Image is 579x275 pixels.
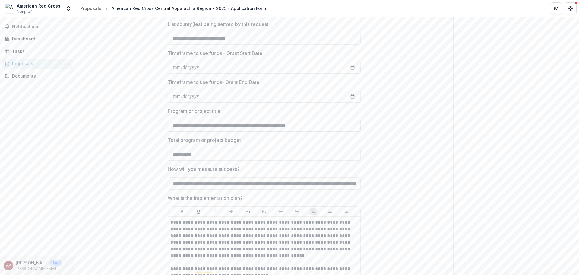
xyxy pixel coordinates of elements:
button: Align Left [310,208,317,215]
p: List county(ies) being served by this request [168,21,268,28]
a: Proposals [78,4,104,13]
button: Get Help [565,2,577,14]
p: Total program or project budget [168,136,241,144]
span: Nonprofit [17,9,34,14]
span: Notifications [12,24,70,29]
button: More [64,262,71,269]
button: Ordered List [293,208,301,215]
button: Notifications [2,22,73,31]
p: Program or project title [168,107,220,115]
div: American Red Cross [17,3,60,9]
button: Heading 1 [244,208,252,215]
nav: breadcrumb [78,4,268,13]
button: Italicize [211,208,219,215]
img: American Red Cross [5,4,14,13]
button: Open entity switcher [64,2,73,14]
div: Ashley Horbachewski <ashley.horbachewski@redcross.org> [6,264,11,267]
div: Dashboard [12,36,68,42]
div: American Red Cross Central Appalachia Region - 2025 - Application Form [112,5,266,11]
div: Tasks [12,48,68,54]
p: User [49,260,62,266]
button: Partners [550,2,562,14]
button: Underline [195,208,202,215]
p: Timeframe to use funds - Grant Start Date [168,50,262,57]
p: What is the implementation plan? [168,194,243,202]
div: Documents [12,73,68,79]
button: Bullet List [277,208,284,215]
button: Align Right [343,208,350,215]
button: Align Center [326,208,334,215]
a: Tasks [2,46,73,56]
button: Strike [228,208,235,215]
a: Proposals [2,59,73,69]
p: Timeframe to use funds- Grant End Date [168,78,259,86]
button: Heading 2 [261,208,268,215]
p: How will you measure success? [168,165,240,173]
div: Proposals [12,60,68,67]
a: Dashboard [2,34,73,44]
div: Proposals [80,5,101,11]
p: [PERSON_NAME][EMAIL_ADDRESS][PERSON_NAME][DOMAIN_NAME] [16,266,62,271]
p: [PERSON_NAME] <[PERSON_NAME][EMAIL_ADDRESS][PERSON_NAME][DOMAIN_NAME]> [16,260,47,266]
button: Bold [179,208,186,215]
a: Documents [2,71,73,81]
